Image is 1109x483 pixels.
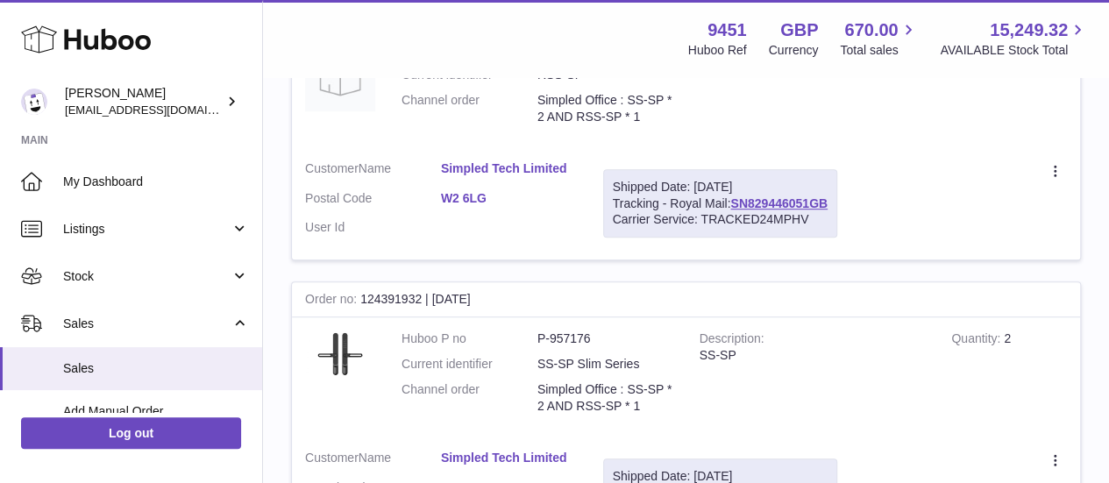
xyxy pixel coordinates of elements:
[938,317,1080,437] td: 2
[700,347,926,364] div: SS-SP
[63,221,231,238] span: Listings
[990,18,1068,42] span: 15,249.32
[537,381,673,415] dd: Simpled Office : SS-SP * 2 AND RSS-SP * 1
[305,292,360,310] strong: Order no
[940,42,1088,59] span: AVAILABLE Stock Total
[292,282,1080,317] div: 124391932 | [DATE]
[305,160,441,181] dt: Name
[730,196,828,210] a: SN829446051GB
[780,18,818,42] strong: GBP
[951,331,1004,350] strong: Quantity
[305,190,441,211] dt: Postal Code
[305,161,359,175] span: Customer
[65,85,223,118] div: [PERSON_NAME]
[402,92,537,125] dt: Channel order
[688,42,747,59] div: Huboo Ref
[940,18,1088,59] a: 15,249.32 AVAILABLE Stock Total
[305,330,375,379] img: 94511723804327.jpg
[441,160,577,177] a: Simpled Tech Limited
[441,450,577,466] a: Simpled Tech Limited
[840,18,918,59] a: 670.00 Total sales
[63,174,249,190] span: My Dashboard
[840,42,918,59] span: Total sales
[305,451,359,465] span: Customer
[402,330,537,347] dt: Huboo P no
[63,403,249,420] span: Add Manual Order
[441,190,577,207] a: W2 6LG
[402,381,537,415] dt: Channel order
[63,316,231,332] span: Sales
[603,169,837,238] div: Tracking - Royal Mail:
[21,89,47,115] img: internalAdmin-9451@internal.huboo.com
[938,28,1080,147] td: 1
[613,211,828,228] div: Carrier Service: TRACKED24MPHV
[21,417,241,449] a: Log out
[402,356,537,373] dt: Current identifier
[769,42,819,59] div: Currency
[63,360,249,377] span: Sales
[700,331,764,350] strong: Description
[63,268,231,285] span: Stock
[305,219,441,236] dt: User Id
[613,179,828,195] div: Shipped Date: [DATE]
[537,356,673,373] dd: SS-SP Slim Series
[537,92,673,125] dd: Simpled Office : SS-SP * 2 AND RSS-SP * 1
[844,18,898,42] span: 670.00
[707,18,747,42] strong: 9451
[305,450,441,471] dt: Name
[537,330,673,347] dd: P-957176
[65,103,258,117] span: [EMAIL_ADDRESS][DOMAIN_NAME]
